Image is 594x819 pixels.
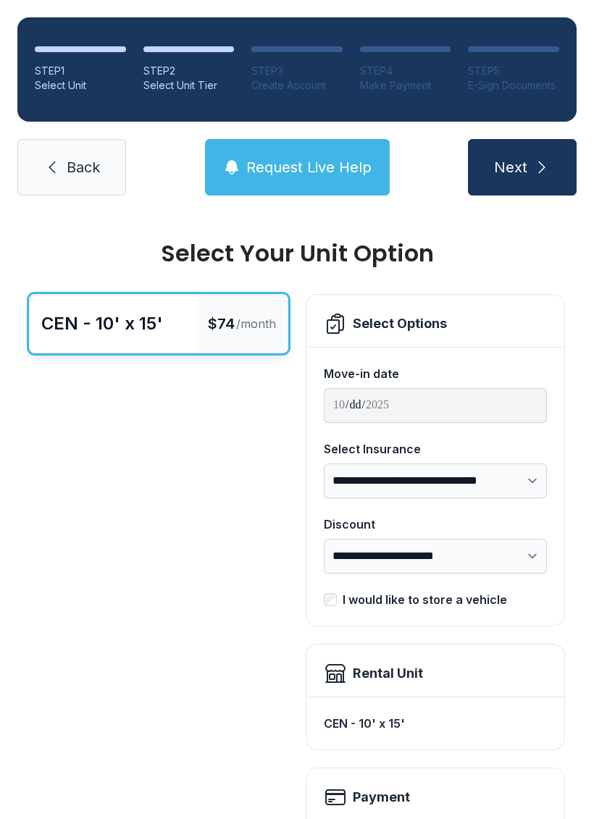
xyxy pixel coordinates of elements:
div: I would like to store a vehicle [343,591,507,608]
div: Make Payment [360,78,451,93]
span: Next [494,157,527,177]
span: Back [67,157,100,177]
div: CEN - 10' x 15' [41,312,163,335]
span: $74 [208,314,235,334]
div: Move-in date [324,365,547,382]
div: E-Sign Documents [468,78,559,93]
div: Select Options [353,314,447,334]
div: STEP 2 [143,64,235,78]
div: Create Account [251,78,343,93]
span: /month [236,315,276,332]
select: Select Insurance [324,463,547,498]
div: STEP 4 [360,64,451,78]
div: Rental Unit [353,663,423,684]
div: Select Insurance [324,440,547,458]
span: Request Live Help [246,157,372,177]
h2: Payment [353,787,410,807]
div: CEN - 10' x 15' [324,709,547,738]
div: STEP 3 [251,64,343,78]
div: Select Unit Tier [143,78,235,93]
div: Select Your Unit Option [29,242,565,265]
div: STEP 1 [35,64,126,78]
div: STEP 5 [468,64,559,78]
select: Discount [324,539,547,574]
div: Discount [324,516,547,533]
div: Select Unit [35,78,126,93]
input: Move-in date [324,388,547,423]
